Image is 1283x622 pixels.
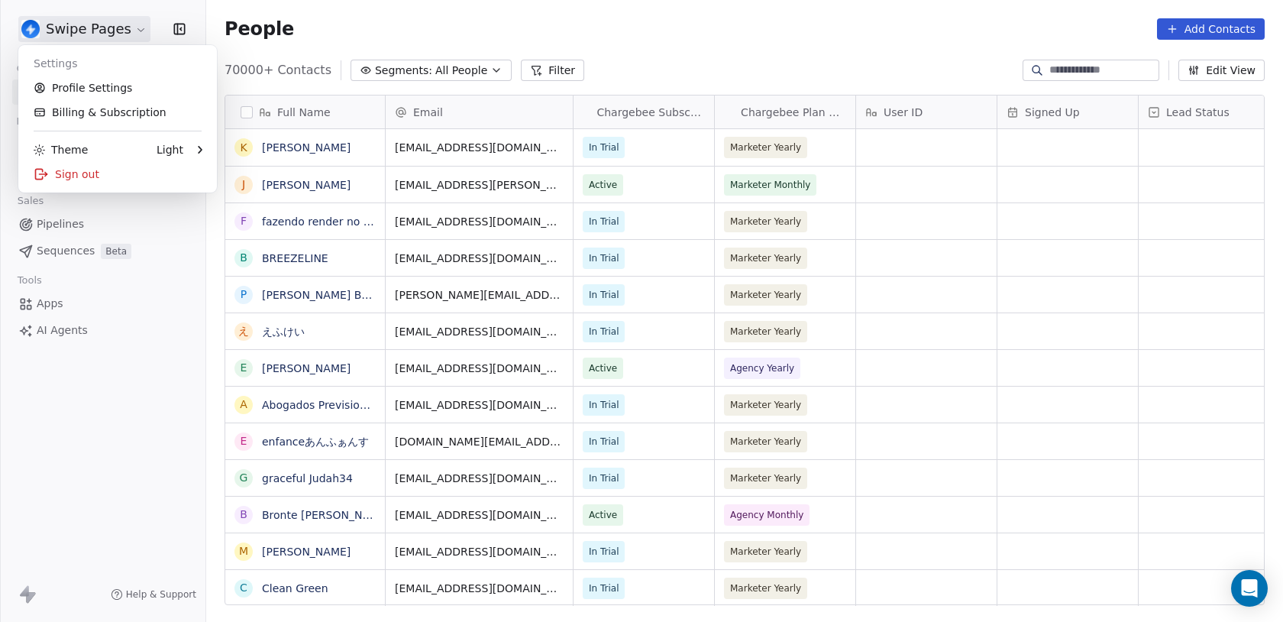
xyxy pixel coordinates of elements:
[24,100,211,125] a: Billing & Subscription
[157,142,183,157] div: Light
[24,76,211,100] a: Profile Settings
[24,162,211,186] div: Sign out
[34,142,88,157] div: Theme
[24,51,211,76] div: Settings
